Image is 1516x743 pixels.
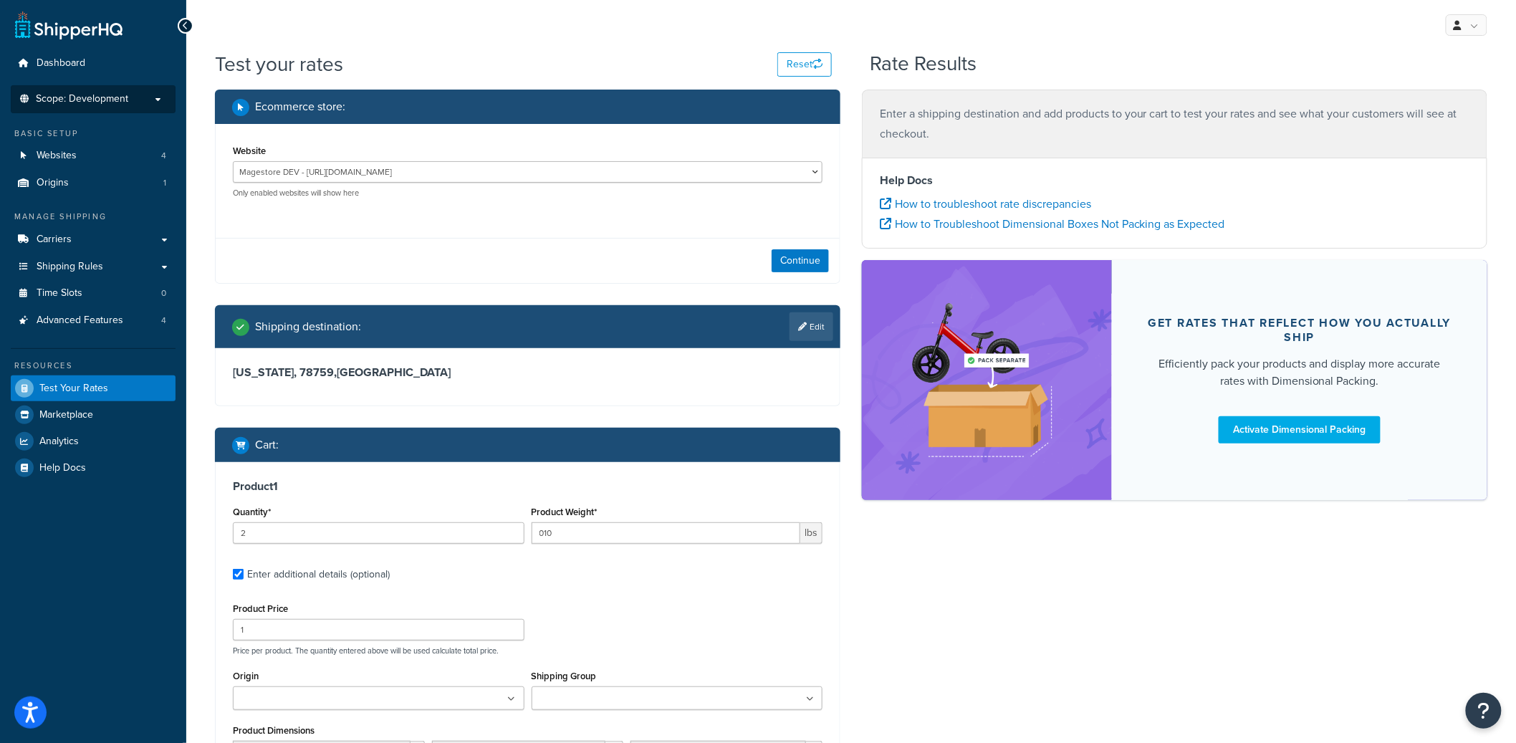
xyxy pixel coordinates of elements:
label: Product Price [233,603,288,614]
a: Marketplace [11,402,176,428]
label: Product Dimensions [233,725,315,736]
span: Dashboard [37,57,85,69]
span: lbs [800,522,822,544]
div: Efficiently pack your products and display more accurate rates with Dimensional Packing. [1146,355,1453,390]
li: Origins [11,170,176,196]
span: Advanced Features [37,315,123,327]
span: 4 [161,150,166,162]
input: 0.00 [532,522,801,544]
a: Test Your Rates [11,375,176,401]
span: Scope: Development [36,93,128,105]
span: Websites [37,150,77,162]
span: 0 [161,287,166,299]
a: Origins1 [11,170,176,196]
a: Carriers [11,226,176,253]
div: Enter additional details (optional) [247,565,390,585]
label: Website [233,145,266,156]
p: Price per product. The quantity entered above will be used calculate total price. [229,646,826,656]
div: Resources [11,360,176,372]
label: Quantity* [233,507,271,517]
a: How to Troubleshoot Dimensional Boxes Not Packing as Expected [880,216,1225,232]
span: 1 [163,177,166,189]
h2: Cart : [255,438,279,451]
h3: Product 1 [233,479,822,494]
span: Help Docs [39,462,86,474]
span: Time Slots [37,287,82,299]
h1: Test your rates [215,50,343,78]
span: Carriers [37,234,72,246]
h3: [US_STATE], 78759 , [GEOGRAPHIC_DATA] [233,365,822,380]
li: Time Slots [11,280,176,307]
h2: Rate Results [870,53,977,75]
p: Only enabled websites will show here [233,188,822,198]
a: Advanced Features4 [11,307,176,334]
a: Edit [790,312,833,341]
a: Help Docs [11,455,176,481]
h2: Ecommerce store : [255,100,345,113]
button: Open Resource Center [1466,693,1502,729]
div: Get rates that reflect how you actually ship [1146,316,1453,345]
li: Websites [11,143,176,169]
a: Websites4 [11,143,176,169]
span: Test Your Rates [39,383,108,395]
p: Enter a shipping destination and add products to your cart to test your rates and see what your c... [880,104,1469,144]
a: How to troubleshoot rate discrepancies [880,196,1091,212]
span: 4 [161,315,166,327]
h4: Help Docs [880,172,1469,189]
li: Advanced Features [11,307,176,334]
a: Dashboard [11,50,176,77]
button: Reset [777,52,832,77]
label: Product Weight* [532,507,598,517]
div: Manage Shipping [11,211,176,223]
a: Analytics [11,428,176,454]
span: Marketplace [39,409,93,421]
label: Shipping Group [532,671,597,681]
span: Origins [37,177,69,189]
div: Basic Setup [11,128,176,140]
input: Enter additional details (optional) [233,569,244,580]
button: Continue [772,249,829,272]
img: feature-image-dim-d40ad3071a2b3c8e08177464837368e35600d3c5e73b18a22c1e4bb210dc32ac.png [898,282,1077,478]
a: Activate Dimensional Packing [1219,416,1381,444]
span: Analytics [39,436,79,448]
a: Time Slots0 [11,280,176,307]
h2: Shipping destination : [255,320,361,333]
span: Shipping Rules [37,261,103,273]
input: 0.0 [233,522,524,544]
label: Origin [233,671,259,681]
a: Shipping Rules [11,254,176,280]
